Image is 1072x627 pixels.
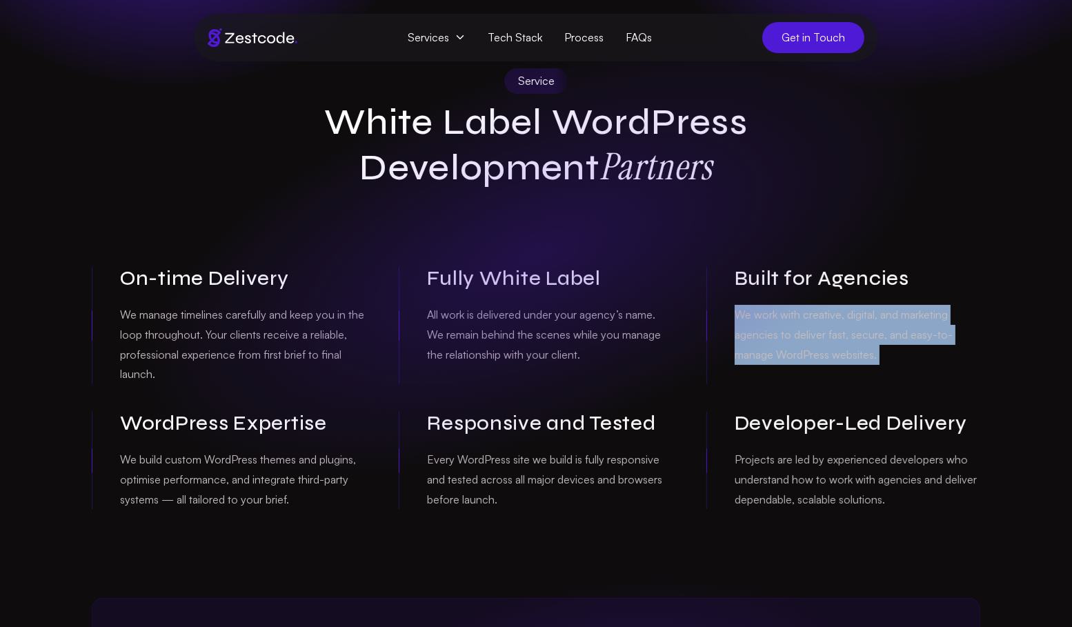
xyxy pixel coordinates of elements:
p: We work with creative, digital, and marketing agencies to deliver fast, secure, and easy-to-manag... [735,305,980,364]
h1: White Label WordPress Development [271,101,801,190]
h3: Developer-Led Delivery [735,412,980,436]
h3: Fully White Label [427,267,673,291]
p: Every WordPress site we build is fully responsive and tested across all major devices and browser... [427,450,673,509]
h3: On-time Delivery [120,267,366,291]
h3: Responsive and Tested [427,412,673,436]
p: We manage timelines carefully and keep you in the loop throughout. Your clients receive a reliabl... [120,305,366,384]
h3: Built for Agencies [735,267,980,291]
p: Projects are led by experienced developers who understand how to work with agencies and deliver d... [735,450,980,509]
p: All work is delivered under your agency’s name. We remain behind the scenes while you manage the ... [427,305,673,364]
div: Service [504,68,568,94]
img: Brand logo of zestcode digital [208,28,297,47]
a: FAQs [615,25,663,50]
h3: WordPress Expertise [120,412,366,436]
strong: Partners [599,142,713,190]
a: Tech Stack [477,25,553,50]
a: Process [553,25,615,50]
span: Services [397,25,477,50]
p: We build custom WordPress themes and plugins, optimise performance, and integrate third-party sys... [120,450,366,509]
a: Get in Touch [762,22,864,53]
